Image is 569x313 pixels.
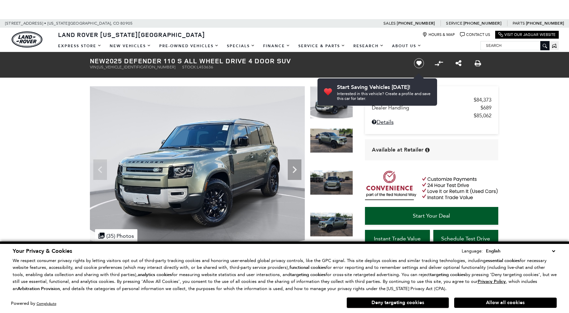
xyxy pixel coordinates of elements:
span: [STREET_ADDRESS] • [5,19,46,28]
a: Instant Trade Value [365,230,430,248]
span: $85,062 [474,113,491,119]
strong: essential cookies [486,258,520,264]
a: [PHONE_NUMBER] [526,21,564,26]
strong: targeting cookies [430,272,465,278]
span: CO [113,19,119,28]
a: Finance [259,40,294,52]
a: Print this New 2025 Defender 110 S All Wheel Drive 4 Door SUV [475,59,481,67]
button: Deny targeting cookies [347,297,449,308]
a: Details [372,119,491,125]
a: Specials [223,40,259,52]
a: [STREET_ADDRESS] • [US_STATE][GEOGRAPHIC_DATA], CO 80905 [5,21,133,26]
span: L453636 [197,65,213,69]
a: Schedule Test Drive [433,230,498,248]
input: Search [481,41,549,50]
a: Contact Us [460,32,490,37]
span: Your Privacy & Cookies [13,247,72,255]
button: Allow all cookies [454,298,557,308]
a: land-rover [12,31,42,48]
span: Available at Retailer [372,146,423,154]
span: Land Rover [US_STATE][GEOGRAPHIC_DATA] [58,30,205,39]
img: Land Rover [12,31,42,48]
button: Save vehicle [411,58,426,69]
a: Start Your Deal [365,207,498,225]
a: Privacy Policy [478,279,506,284]
strong: analytics cookies [138,272,172,278]
img: New 2025 Pangea Green LAND ROVER S image 1 [90,86,305,248]
a: $85,062 [372,113,491,119]
a: Pre-Owned Vehicles [155,40,223,52]
span: [US_VEHICLE_IDENTIFICATION_NUMBER] [97,65,175,69]
div: (35) Photos [95,229,137,243]
div: Next [288,159,301,180]
a: Service & Parts [294,40,349,52]
a: Research [349,40,388,52]
span: [US_STATE][GEOGRAPHIC_DATA], [48,19,112,28]
a: About Us [388,40,425,52]
button: Compare vehicle [434,58,444,68]
div: Language: [462,249,483,253]
span: $84,373 [474,97,491,103]
span: $689 [480,105,491,111]
a: MSRP $84,373 [372,97,491,103]
u: Privacy Policy [478,278,506,285]
span: Instant Trade Value [374,235,421,242]
p: We respect consumer privacy rights by letting visitors opt out of third-party tracking cookies an... [13,257,557,292]
span: Stock: [182,65,197,69]
span: Start Your Deal [413,212,450,219]
a: Share this New 2025 Defender 110 S All Wheel Drive 4 Door SUV [456,59,461,67]
span: Dealer Handling [372,105,480,111]
span: VIN: [90,65,97,69]
a: ComplyAuto [37,301,56,306]
span: Schedule Test Drive [441,235,490,242]
img: New 2025 Pangea Green LAND ROVER S image 2 [310,128,353,153]
div: Powered by [11,301,56,306]
a: New Vehicles [106,40,155,52]
strong: New [90,56,106,65]
a: Visit Our Jaguar Website [498,32,556,37]
select: Language Select [484,247,557,255]
img: New 2025 Pangea Green LAND ROVER S image 1 [310,86,353,119]
span: MSRP [372,97,474,103]
span: 80905 [120,19,133,28]
span: Parts [513,21,525,26]
div: Vehicle is in stock and ready for immediate delivery. Due to demand, availability is subject to c... [425,147,430,153]
img: New 2025 Pangea Green LAND ROVER S image 3 [310,170,353,195]
a: Dealer Handling $689 [372,105,491,111]
strong: functional cookies [289,264,326,271]
a: EXPRESS STORE [54,40,106,52]
span: Service [446,21,462,26]
strong: targeting cookies [290,272,326,278]
nav: Main Navigation [54,40,425,52]
strong: Arbitration Provision [17,286,60,292]
a: Hours & Map [422,32,455,37]
img: New 2025 Pangea Green LAND ROVER S image 4 [310,212,353,237]
a: [PHONE_NUMBER] [463,21,501,26]
h1: 2025 Defender 110 S All Wheel Drive 4 Door SUV [90,57,403,65]
a: Land Rover [US_STATE][GEOGRAPHIC_DATA] [54,30,209,39]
